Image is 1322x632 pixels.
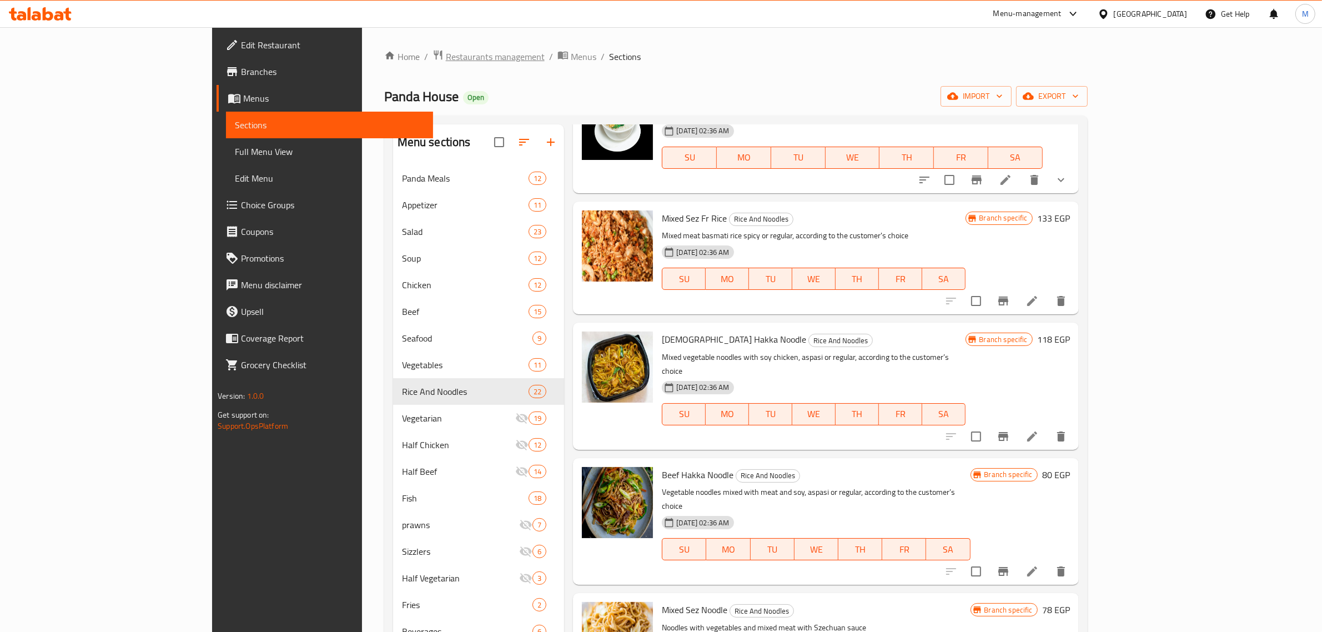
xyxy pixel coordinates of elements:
h6: 133 EGP [1037,210,1070,226]
div: Half Beef14 [393,458,565,485]
span: Menus [243,92,424,105]
a: Branches [217,58,433,85]
div: Vegetarian19 [393,405,565,432]
svg: Inactive section [515,438,529,452]
a: Support.OpsPlatform [218,419,288,433]
span: 1.0.0 [247,389,264,403]
span: Select to update [964,425,988,448]
p: Mixed vegetable noodles with soy chicken, aspasi or regular, according to the customer’s choice [662,350,965,378]
span: Half Beef [402,465,515,478]
div: Vegetarian [402,412,515,425]
span: TH [884,149,929,165]
a: Menus [557,49,596,64]
span: Chicken [402,278,529,292]
div: Beef15 [393,298,565,325]
div: Fries2 [393,591,565,618]
div: items [529,385,546,398]
svg: Inactive section [519,518,532,531]
span: Rice And Noodles [730,605,793,618]
button: delete [1048,423,1074,450]
span: 3 [533,573,546,584]
span: Sort sections [511,129,537,156]
span: Seafood [402,332,533,345]
span: SU [667,541,702,558]
div: Fish18 [393,485,565,511]
button: TU [749,268,792,290]
img: Chick Hakka Noodle [582,332,653,403]
button: TH [836,268,879,290]
span: Upsell [241,305,424,318]
span: prawns [402,518,520,531]
span: Select to update [964,289,988,313]
span: 12 [529,253,546,264]
span: SU [667,271,701,287]
a: Edit menu item [1026,294,1039,308]
div: Appetizer11 [393,192,565,218]
span: Salad [402,225,529,238]
span: WE [799,541,834,558]
span: Beef Hakka Noodle [662,467,733,483]
span: Fries [402,598,533,611]
div: items [529,358,546,372]
button: sort-choices [911,167,938,193]
a: Grocery Checklist [217,352,433,378]
span: Promotions [241,252,424,265]
span: Rice And Noodles [736,469,800,482]
span: FR [883,406,918,422]
img: Topped Rice [582,89,653,160]
span: 18 [529,493,546,504]
div: Vegetables11 [393,352,565,378]
span: Branch specific [975,213,1032,223]
p: Mixed meat basmati rice spicy or regular, according to the customer's choice [662,229,965,243]
h6: 80 EGP [1042,467,1070,483]
span: import [949,89,1003,103]
div: items [532,518,546,531]
div: Sizzlers6 [393,538,565,565]
span: Branch specific [980,605,1037,615]
div: items [532,571,546,585]
a: Promotions [217,245,433,272]
span: 11 [529,200,546,210]
span: 22 [529,387,546,397]
div: Rice And Noodles [730,604,794,618]
a: Edit menu item [999,173,1012,187]
span: Branch specific [980,469,1037,480]
button: FR [882,538,926,560]
div: items [532,332,546,345]
span: Rice And Noodles [730,213,793,225]
div: items [529,438,546,452]
span: TH [840,406,874,422]
span: 9 [533,333,546,344]
div: prawns7 [393,511,565,538]
span: Branch specific [975,334,1032,345]
span: Sizzlers [402,545,520,558]
button: MO [706,403,749,425]
button: import [941,86,1012,107]
span: 12 [529,173,546,184]
button: FR [934,147,988,169]
span: Beef [402,305,529,318]
button: WE [792,268,836,290]
a: Full Menu View [226,138,433,165]
span: M [1302,8,1309,20]
span: Vegetables [402,358,529,372]
img: Beef Hakka Noodle [582,467,653,538]
div: Fish [402,491,529,505]
span: MO [710,271,745,287]
a: Coverage Report [217,325,433,352]
button: MO [717,147,771,169]
a: Edit menu item [1026,430,1039,443]
div: items [532,598,546,611]
button: Branch-specific-item [990,288,1017,314]
span: Coupons [241,225,424,238]
span: WE [797,271,831,287]
div: items [532,545,546,558]
button: MO [706,538,750,560]
span: Coverage Report [241,332,424,345]
button: WE [795,538,838,560]
svg: Inactive section [519,545,532,558]
span: 14 [529,467,546,477]
a: Edit Menu [226,165,433,192]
